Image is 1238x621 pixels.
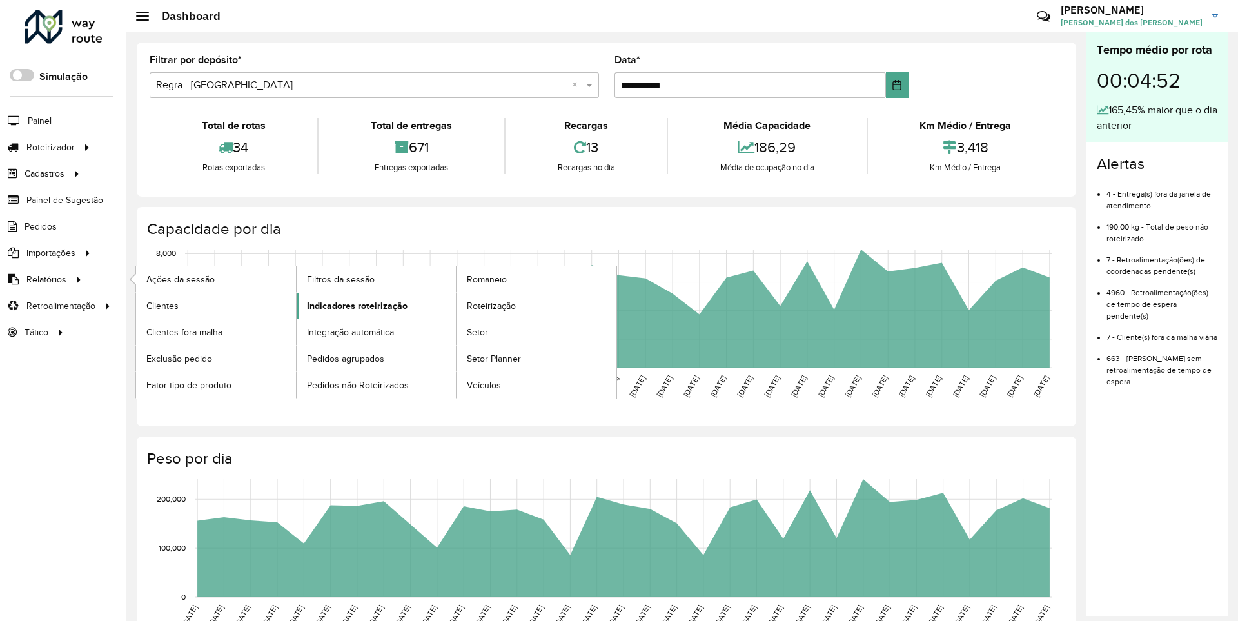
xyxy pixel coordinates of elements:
[181,593,186,601] text: 0
[1106,277,1218,322] li: 4960 - Retroalimentação(ões) de tempo de espera pendente(s)
[26,246,75,260] span: Importações
[1106,343,1218,388] li: 663 - [PERSON_NAME] sem retroalimentação de tempo de espera
[26,141,75,154] span: Roteirizador
[1061,4,1203,16] h3: [PERSON_NAME]
[297,319,457,345] a: Integração automática
[26,299,95,313] span: Retroalimentação
[467,352,521,366] span: Setor Planner
[871,133,1060,161] div: 3,418
[147,220,1063,239] h4: Capacidade por dia
[307,326,394,339] span: Integração automática
[1061,17,1203,28] span: [PERSON_NAME] dos [PERSON_NAME]
[1005,374,1024,399] text: [DATE]
[886,72,909,98] button: Choose Date
[147,449,1063,468] h4: Peso por dia
[1097,41,1218,59] div: Tempo médio por rota
[457,293,616,319] a: Roteirização
[146,352,212,366] span: Exclusão pedido
[736,374,754,399] text: [DATE]
[628,374,647,399] text: [DATE]
[467,379,501,392] span: Veículos
[1030,3,1057,30] a: Contato Rápido
[1097,103,1218,133] div: 165,45% maior que o dia anterior
[871,118,1060,133] div: Km Médio / Entrega
[924,374,943,399] text: [DATE]
[146,379,231,392] span: Fator tipo de produto
[1106,179,1218,212] li: 4 - Entrega(s) fora da janela de atendimento
[509,161,663,174] div: Recargas no dia
[671,161,863,174] div: Média de ocupação no dia
[150,52,242,68] label: Filtrar por depósito
[509,133,663,161] div: 13
[457,266,616,292] a: Romaneio
[789,374,808,399] text: [DATE]
[159,544,186,552] text: 100,000
[136,372,296,398] a: Fator tipo de produto
[897,374,916,399] text: [DATE]
[146,326,222,339] span: Clientes fora malha
[614,52,640,68] label: Data
[1106,244,1218,277] li: 7 - Retroalimentação(ões) de coordenadas pendente(s)
[682,374,700,399] text: [DATE]
[457,319,616,345] a: Setor
[870,374,889,399] text: [DATE]
[322,133,500,161] div: 671
[307,379,409,392] span: Pedidos não Roteirizados
[136,266,296,292] a: Ações da sessão
[871,161,1060,174] div: Km Médio / Entrega
[457,372,616,398] a: Veículos
[297,346,457,371] a: Pedidos agrupados
[297,293,457,319] a: Indicadores roteirização
[26,193,103,207] span: Painel de Sugestão
[1106,212,1218,244] li: 190,00 kg - Total de peso não roteirizado
[978,374,997,399] text: [DATE]
[572,77,583,93] span: Clear all
[297,266,457,292] a: Filtros da sessão
[146,299,179,313] span: Clientes
[136,293,296,319] a: Clientes
[146,273,215,286] span: Ações da sessão
[322,118,500,133] div: Total de entregas
[951,374,970,399] text: [DATE]
[1097,155,1218,173] h4: Alertas
[136,319,296,345] a: Clientes fora malha
[509,118,663,133] div: Recargas
[25,167,64,181] span: Cadastros
[307,352,384,366] span: Pedidos agrupados
[1106,322,1218,343] li: 7 - Cliente(s) fora da malha viária
[763,374,781,399] text: [DATE]
[157,495,186,503] text: 200,000
[1097,59,1218,103] div: 00:04:52
[671,133,863,161] div: 186,29
[149,9,221,23] h2: Dashboard
[467,273,507,286] span: Romaneio
[156,250,176,258] text: 8,000
[816,374,835,399] text: [DATE]
[39,69,88,84] label: Simulação
[307,299,408,313] span: Indicadores roteirização
[25,326,48,339] span: Tático
[843,374,862,399] text: [DATE]
[136,346,296,371] a: Exclusão pedido
[25,220,57,233] span: Pedidos
[1032,374,1050,399] text: [DATE]
[307,273,375,286] span: Filtros da sessão
[28,114,52,128] span: Painel
[26,273,66,286] span: Relatórios
[153,118,314,133] div: Total de rotas
[709,374,727,399] text: [DATE]
[467,326,488,339] span: Setor
[322,161,500,174] div: Entregas exportadas
[297,372,457,398] a: Pedidos não Roteirizados
[457,346,616,371] a: Setor Planner
[153,161,314,174] div: Rotas exportadas
[153,133,314,161] div: 34
[671,118,863,133] div: Média Capacidade
[467,299,516,313] span: Roteirização
[655,374,674,399] text: [DATE]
